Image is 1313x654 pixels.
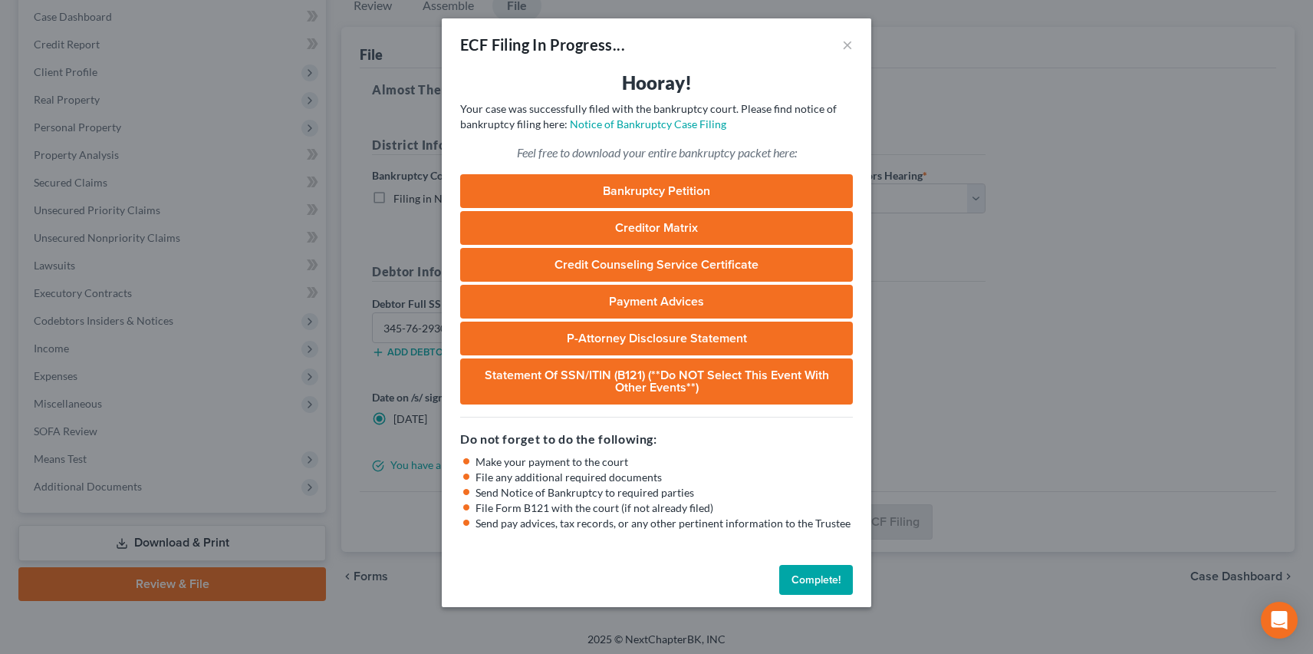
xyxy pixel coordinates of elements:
[460,211,853,245] a: Creditor Matrix
[842,35,853,54] button: ×
[460,71,853,95] h3: Hooray!
[476,454,853,470] li: Make your payment to the court
[476,500,853,516] li: File Form B121 with the court (if not already filed)
[460,430,853,448] h5: Do not forget to do the following:
[570,117,726,130] a: Notice of Bankruptcy Case Filing
[460,358,853,405] a: Statement of SSN/ITIN (B121) (**Do NOT select this event with other events**)
[460,102,837,130] span: Your case was successfully filed with the bankruptcy court. Please find notice of bankruptcy fili...
[1261,602,1298,639] div: Open Intercom Messenger
[460,34,625,55] div: ECF Filing In Progress...
[460,248,853,282] a: Credit Counseling Service Certificate
[460,285,853,319] a: Payment Advices
[476,485,853,500] li: Send Notice of Bankruptcy to required parties
[476,470,853,485] li: File any additional required documents
[460,322,853,355] a: P-Attorney Disclosure Statement
[779,565,853,596] button: Complete!
[460,174,853,208] a: Bankruptcy Petition
[476,516,853,531] li: Send pay advices, tax records, or any other pertinent information to the Trustee
[460,144,853,162] p: Feel free to download your entire bankruptcy packet here:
